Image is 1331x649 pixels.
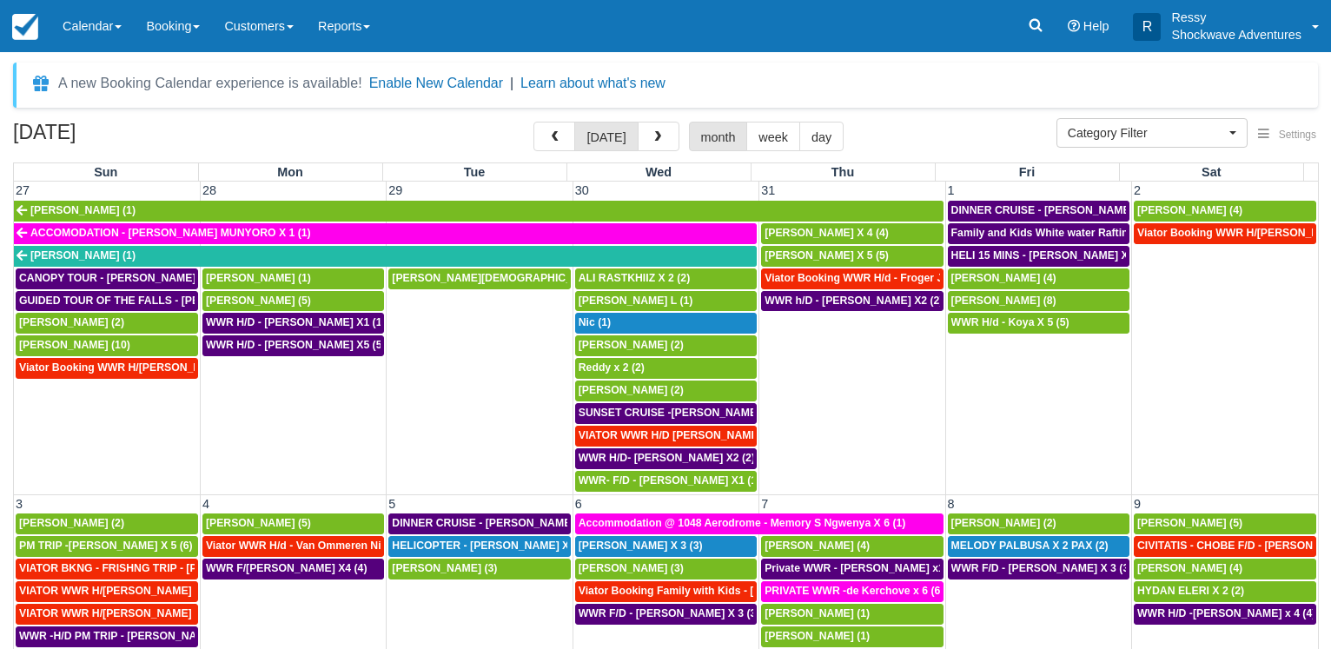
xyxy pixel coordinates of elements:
[206,316,386,328] span: WWR H/D - [PERSON_NAME] X1 (1)
[765,585,944,597] span: PRIVATE WWR -de Kerchove x 6 (6)
[1083,19,1109,33] span: Help
[948,291,1129,312] a: [PERSON_NAME] (8)
[16,581,198,602] a: VIATOR WWR H/[PERSON_NAME] 2 (2)
[201,183,218,197] span: 28
[575,448,757,469] a: WWR H/D- [PERSON_NAME] X2 (2)
[579,295,693,307] span: [PERSON_NAME] L (1)
[1137,204,1242,216] span: [PERSON_NAME] (4)
[1134,201,1316,222] a: [PERSON_NAME] (4)
[948,536,1129,557] a: MELODY PALBUSA X 2 PAX (2)
[387,183,404,197] span: 29
[579,562,684,574] span: [PERSON_NAME] (3)
[1171,26,1301,43] p: Shockwave Adventures
[579,540,703,552] span: [PERSON_NAME] X 3 (3)
[579,316,611,328] span: Nic (1)
[14,223,757,244] a: ACCOMODATION - [PERSON_NAME] MUNYORO X 1 (1)
[202,513,384,534] a: [PERSON_NAME] (5)
[19,607,216,619] span: VIATOR WWR H/[PERSON_NAME] 2 (2)
[646,165,672,179] span: Wed
[392,272,619,284] span: [PERSON_NAME][DEMOGRAPHIC_DATA] (6)
[946,183,957,197] span: 1
[948,559,1129,579] a: WWR F/D - [PERSON_NAME] X 3 (3)
[388,513,570,534] a: DINNER CRUISE - [PERSON_NAME] X3 (3)
[14,201,944,222] a: [PERSON_NAME] (1)
[951,562,1133,574] span: WWR F/D - [PERSON_NAME] X 3 (3)
[19,540,193,552] span: PM TRIP -[PERSON_NAME] X 5 (6)
[388,268,570,289] a: [PERSON_NAME][DEMOGRAPHIC_DATA] (6)
[16,268,198,289] a: CANOPY TOUR - [PERSON_NAME] X5 (5)
[369,75,503,92] button: Enable New Calendar
[16,536,198,557] a: PM TRIP -[PERSON_NAME] X 5 (6)
[30,227,311,239] span: ACCOMODATION - [PERSON_NAME] MUNYORO X 1 (1)
[948,201,1129,222] a: DINNER CRUISE - [PERSON_NAME] X4 (4)
[12,14,38,40] img: checkfront-main-nav-mini-logo.png
[579,272,690,284] span: ALI RASTKHIIZ X 2 (2)
[579,607,760,619] span: WWR F/D - [PERSON_NAME] X 3 (3)
[579,339,684,351] span: [PERSON_NAME] (2)
[277,165,303,179] span: Mon
[14,497,24,511] span: 3
[206,295,311,307] span: [PERSON_NAME] (5)
[202,536,384,557] a: Viator WWR H/d - Van Ommeren Nick X 4 (4)
[575,559,757,579] a: [PERSON_NAME] (3)
[761,581,943,602] a: PRIVATE WWR -de Kerchove x 6 (6)
[388,536,570,557] a: HELICOPTER - [PERSON_NAME] X 3 (3)
[201,497,211,511] span: 4
[16,604,198,625] a: VIATOR WWR H/[PERSON_NAME] 2 (2)
[1134,223,1316,244] a: Viator Booking WWR H/[PERSON_NAME] 4 (4)
[1068,20,1080,32] i: Help
[689,122,748,151] button: month
[951,272,1056,284] span: [PERSON_NAME] (4)
[1068,124,1225,142] span: Category Filter
[761,223,943,244] a: [PERSON_NAME] X 4 (4)
[1279,129,1316,141] span: Settings
[1248,123,1327,148] button: Settings
[19,361,450,374] span: Viator Booking WWR H/[PERSON_NAME] [PERSON_NAME][GEOGRAPHIC_DATA] (1)
[946,497,957,511] span: 8
[575,268,757,289] a: ALI RASTKHIIZ X 2 (2)
[579,585,864,597] span: Viator Booking Family with Kids - [PERSON_NAME] 4 (4)
[761,291,943,312] a: WWR h/D - [PERSON_NAME] X2 (2)
[575,581,757,602] a: Viator Booking Family with Kids - [PERSON_NAME] 4 (4)
[759,497,770,511] span: 7
[575,313,757,334] a: Nic (1)
[951,517,1056,529] span: [PERSON_NAME] (2)
[1171,9,1301,26] p: Ressy
[19,295,305,307] span: GUIDED TOUR OF THE FALLS - [PERSON_NAME] X 5 (5)
[16,313,198,334] a: [PERSON_NAME] (2)
[575,291,757,312] a: [PERSON_NAME] L (1)
[19,517,124,529] span: [PERSON_NAME] (2)
[16,335,198,356] a: [PERSON_NAME] (10)
[765,227,889,239] span: [PERSON_NAME] X 4 (4)
[759,183,777,197] span: 31
[16,358,198,379] a: Viator Booking WWR H/[PERSON_NAME] [PERSON_NAME][GEOGRAPHIC_DATA] (1)
[1137,585,1244,597] span: HYDAN ELERI X 2 (2)
[1137,517,1242,529] span: [PERSON_NAME] (5)
[948,223,1129,244] a: Family and Kids White water Rafting - [PERSON_NAME] X4 (4)
[510,76,513,90] span: |
[575,471,757,492] a: WWR- F/D - [PERSON_NAME] X1 (1)
[765,249,889,262] span: [PERSON_NAME] X 5 (5)
[575,335,757,356] a: [PERSON_NAME] (2)
[761,536,943,557] a: [PERSON_NAME] (4)
[761,604,943,625] a: [PERSON_NAME] (1)
[575,426,757,447] a: VIATOR WWR H/D [PERSON_NAME] 4 (4)
[579,429,786,441] span: VIATOR WWR H/D [PERSON_NAME] 4 (4)
[1133,13,1161,41] div: R
[951,227,1266,239] span: Family and Kids White water Rafting - [PERSON_NAME] X4 (4)
[1132,183,1142,197] span: 2
[575,358,757,379] a: Reddy x 2 (2)
[951,295,1056,307] span: [PERSON_NAME] (8)
[948,313,1129,334] a: WWR H/d - Koya X 5 (5)
[575,513,944,534] a: Accommodation @ 1048 Aerodrome - Memory S Ngwenya X 6 (1)
[16,559,198,579] a: VIATOR BKNG - FRISHNG TRIP - [PERSON_NAME] X 5 (4)
[14,246,757,267] a: [PERSON_NAME] (1)
[206,517,311,529] span: [PERSON_NAME] (5)
[761,559,943,579] a: Private WWR - [PERSON_NAME] x1 (1)
[574,122,638,151] button: [DATE]
[765,295,943,307] span: WWR h/D - [PERSON_NAME] X2 (2)
[579,384,684,396] span: [PERSON_NAME] (2)
[799,122,844,151] button: day
[14,183,31,197] span: 27
[1137,607,1315,619] span: WWR H/D -[PERSON_NAME] x 4 (4)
